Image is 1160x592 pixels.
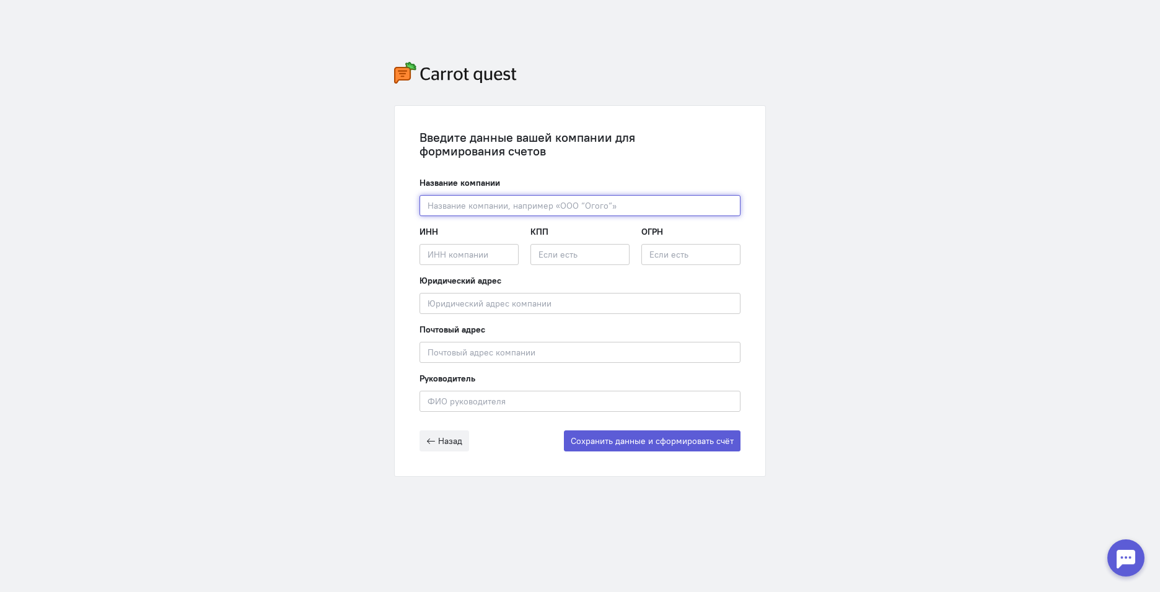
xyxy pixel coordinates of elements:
[438,435,462,446] span: Назад
[420,372,475,385] label: Руководитель
[420,391,740,412] input: ФИО руководителя
[420,323,485,336] label: Почтовый адрес
[530,244,630,265] input: Если есть
[420,274,501,287] label: Юридический адрес
[420,342,740,363] input: Почтовый адрес компании
[564,430,740,451] button: Сохранить данные и сформировать счёт
[420,430,469,451] button: Назад
[394,62,517,84] img: carrot-quest-logo.svg
[420,293,740,314] input: Юридический адрес компании
[420,131,740,158] div: Введите данные вашей компании для формирования счетов
[530,225,548,238] label: КПП
[420,195,740,216] input: Название компании, например «ООО “Огого“»
[420,225,438,238] label: ИНН
[420,244,519,265] input: ИНН компании
[420,176,500,189] label: Название компании
[641,225,663,238] label: ОГРН
[641,244,740,265] input: Если есть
